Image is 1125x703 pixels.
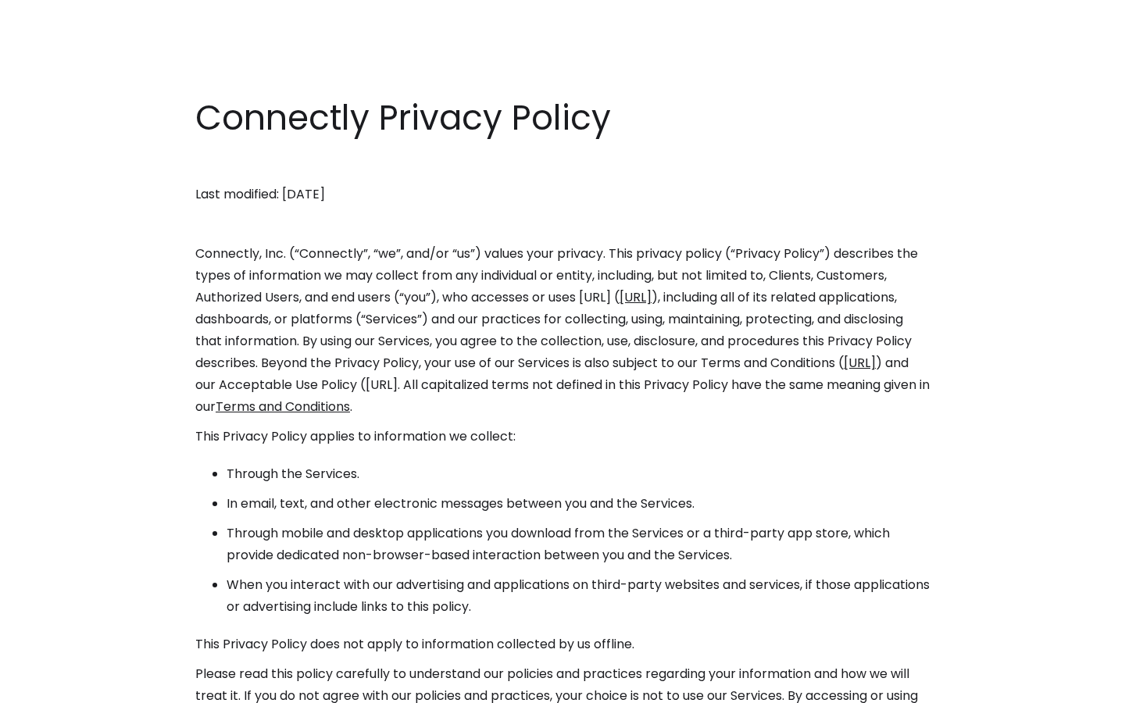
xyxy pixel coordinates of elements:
[195,213,930,235] p: ‍
[16,674,94,698] aside: Language selected: English
[195,243,930,418] p: Connectly, Inc. (“Connectly”, “we”, and/or “us”) values your privacy. This privacy policy (“Priva...
[195,94,930,142] h1: Connectly Privacy Policy
[31,676,94,698] ul: Language list
[620,288,652,306] a: [URL]
[195,154,930,176] p: ‍
[227,574,930,618] li: When you interact with our advertising and applications on third-party websites and services, if ...
[195,184,930,205] p: Last modified: [DATE]
[195,426,930,448] p: This Privacy Policy applies to information we collect:
[227,523,930,566] li: Through mobile and desktop applications you download from the Services or a third-party app store...
[195,633,930,655] p: This Privacy Policy does not apply to information collected by us offline.
[227,463,930,485] li: Through the Services.
[216,398,350,416] a: Terms and Conditions
[227,493,930,515] li: In email, text, and other electronic messages between you and the Services.
[844,354,876,372] a: [URL]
